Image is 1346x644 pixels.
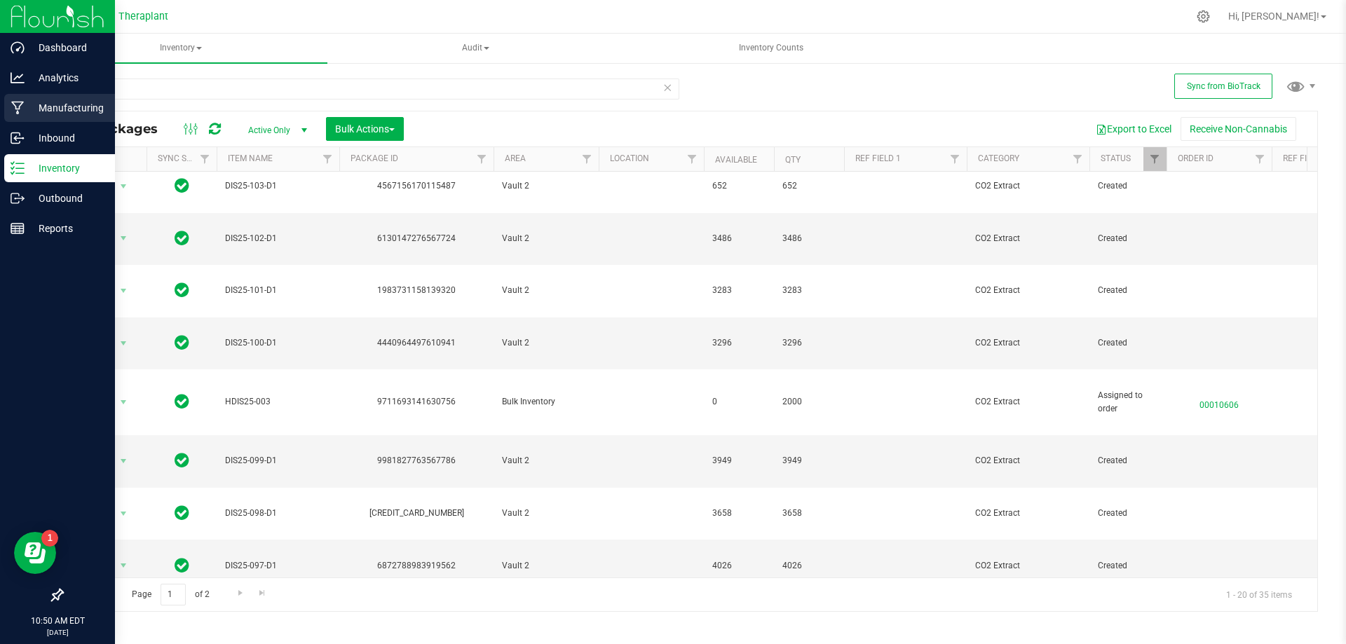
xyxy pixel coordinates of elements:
[337,559,496,573] div: 6872788983919562
[11,41,25,55] inline-svg: Dashboard
[1181,117,1296,141] button: Receive Non-Cannabis
[712,559,766,573] span: 4026
[978,153,1019,163] a: Category
[118,11,168,22] span: Theraplant
[161,584,186,605] input: 1
[975,454,1081,467] span: CO2 Extract
[1215,584,1303,605] span: 1 - 20 of 35 items
[337,284,496,297] div: 1983731158139320
[115,177,132,196] span: select
[975,336,1081,350] span: CO2 Extract
[11,131,25,145] inline-svg: Inbound
[782,507,836,520] span: 3658
[712,454,766,467] span: 3949
[715,155,757,165] a: Available
[782,232,836,245] span: 3486
[1101,153,1131,163] a: Status
[712,395,766,409] span: 0
[782,284,836,297] span: 3283
[1195,10,1212,23] div: Manage settings
[6,627,109,638] p: [DATE]
[975,179,1081,193] span: CO2 Extract
[230,584,250,603] a: Go to the next page
[175,503,189,523] span: In Sync
[11,191,25,205] inline-svg: Outbound
[720,42,822,54] span: Inventory Counts
[502,395,590,409] span: Bulk Inventory
[115,556,132,575] span: select
[1098,336,1158,350] span: Created
[225,395,331,409] span: HDIS25-003
[1098,284,1158,297] span: Created
[502,336,590,350] span: Vault 2
[252,584,273,603] a: Go to the last page
[115,281,132,301] span: select
[175,176,189,196] span: In Sync
[1143,147,1167,171] a: Filter
[662,78,672,97] span: Clear
[502,507,590,520] span: Vault 2
[62,78,679,100] input: Search Package ID, Item Name, SKU, Lot or Part Number...
[1098,179,1158,193] span: Created
[782,559,836,573] span: 4026
[115,392,132,412] span: select
[337,395,496,409] div: 9711693141630756
[175,333,189,352] span: In Sync
[120,584,221,605] span: Page of 2
[712,284,766,297] span: 3283
[975,507,1081,520] span: CO2 Extract
[329,34,622,62] span: Audit
[337,336,496,350] div: 4440964497610941
[712,232,766,245] span: 3486
[712,336,766,350] span: 3296
[34,34,327,63] a: Inventory
[712,507,766,520] span: 3658
[158,153,212,163] a: Sync Status
[975,232,1081,245] span: CO2 Extract
[1087,117,1181,141] button: Export to Excel
[175,451,189,470] span: In Sync
[25,190,109,207] p: Outbound
[225,232,331,245] span: DIS25-102-D1
[502,559,590,573] span: Vault 2
[681,147,704,171] a: Filter
[115,228,132,248] span: select
[1174,74,1272,99] button: Sync from BioTrack
[610,153,649,163] a: Location
[1187,81,1260,91] span: Sync from BioTrack
[1098,232,1158,245] span: Created
[624,34,918,63] a: Inventory Counts
[1283,153,1328,163] a: Ref Field 2
[329,34,623,63] a: Audit
[225,507,331,520] span: DIS25-098-D1
[975,284,1081,297] span: CO2 Extract
[505,153,526,163] a: Area
[1178,153,1214,163] a: Order Id
[1098,454,1158,467] span: Created
[225,454,331,467] span: DIS25-099-D1
[1249,147,1272,171] a: Filter
[1228,11,1319,22] span: Hi, [PERSON_NAME]!
[576,147,599,171] a: Filter
[351,153,398,163] a: Package ID
[1098,507,1158,520] span: Created
[502,232,590,245] span: Vault 2
[316,147,339,171] a: Filter
[782,454,836,467] span: 3949
[337,507,496,520] div: [CREDIT_CARD_NUMBER]
[225,559,331,573] span: DIS25-097-D1
[470,147,494,171] a: Filter
[782,336,836,350] span: 3296
[785,155,801,165] a: Qty
[41,530,58,547] iframe: Resource center unread badge
[25,100,109,116] p: Manufacturing
[6,615,109,627] p: 10:50 AM EDT
[502,284,590,297] span: Vault 2
[335,123,395,135] span: Bulk Actions
[25,130,109,146] p: Inbound
[11,71,25,85] inline-svg: Analytics
[11,101,25,115] inline-svg: Manufacturing
[25,160,109,177] p: Inventory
